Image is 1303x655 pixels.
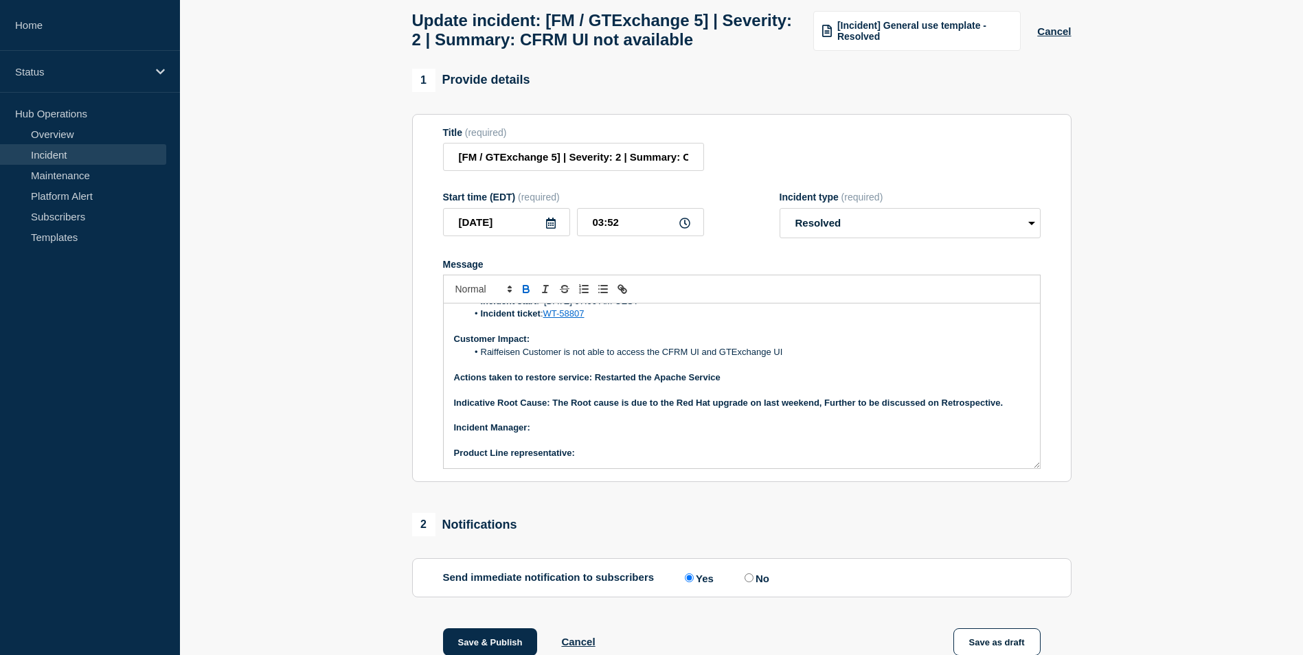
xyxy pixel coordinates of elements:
[517,281,536,297] button: Toggle bold text
[465,127,507,138] span: (required)
[555,281,574,297] button: Toggle strikethrough text
[454,334,530,344] strong: Customer Impact:
[613,281,632,297] button: Toggle link
[841,192,883,203] span: (required)
[443,259,1041,270] div: Message
[518,192,560,203] span: (required)
[745,573,754,582] input: No
[412,69,530,92] div: Provide details
[481,296,537,306] strong: Incident start
[443,571,655,584] p: Send immediate notification to subscribers
[412,11,797,49] h1: Update incident: [FM / GTExchange 5] | Severity: 2 | Summary: CFRM UI not available
[412,513,517,536] div: Notifications
[449,281,517,297] span: Font size
[454,448,575,458] strong: Product Line representative:
[412,69,435,92] span: 1
[593,281,613,297] button: Toggle bulleted list
[443,143,704,171] input: Title
[481,308,541,319] strong: Incident ticket
[536,281,555,297] button: Toggle italic text
[741,571,769,584] label: No
[15,66,147,78] p: Status
[561,636,595,647] button: Cancel
[454,372,721,382] strong: Actions taken to restore service: Restarted the Apache Service
[467,308,1030,320] li: :
[780,192,1041,203] div: Incident type
[681,571,714,584] label: Yes
[574,281,593,297] button: Toggle ordered list
[443,127,704,138] div: Title
[1037,25,1071,37] button: Cancel
[685,573,694,582] input: Yes
[837,20,1012,42] span: [Incident] General use template - Resolved
[780,208,1041,238] select: Incident type
[543,308,585,319] a: WT-58807
[443,208,570,236] input: YYYY-MM-DD
[443,192,704,203] div: Start time (EDT)
[454,398,1004,408] strong: Indicative Root Cause: The Root cause is due to the Red Hat upgrade on last weekend, Further to b...
[412,513,435,536] span: 2
[443,571,1041,584] div: Send immediate notification to subscribers
[577,208,704,236] input: HH:MM
[454,422,530,433] strong: Incident Manager:
[444,303,1040,468] div: Message
[822,25,832,37] img: template icon
[467,346,1030,358] li: Raiffeisen Customer is not able to access the CFRM UI and GTExchange UI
